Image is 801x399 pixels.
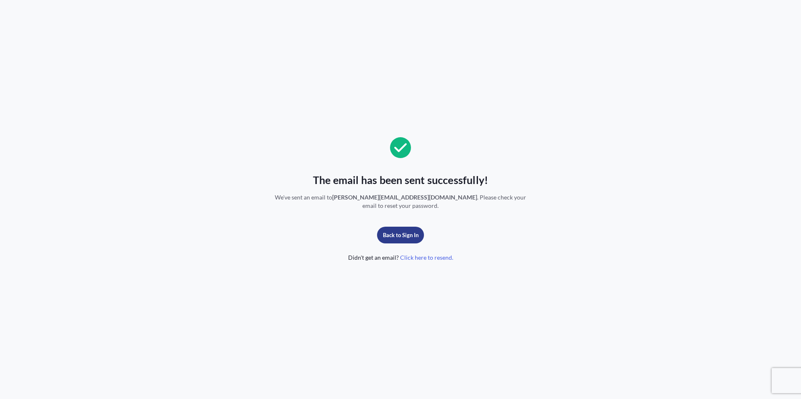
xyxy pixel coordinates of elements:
[332,194,477,201] span: [PERSON_NAME][EMAIL_ADDRESS][DOMAIN_NAME]
[348,253,453,262] span: Didn't get an email?
[400,253,453,262] span: Click here to resend.
[377,227,424,243] button: Back to Sign In
[313,173,488,187] span: The email has been sent successfully!
[383,231,419,239] p: Back to Sign In
[269,193,532,210] span: We've sent an email to . Please check your email to reset your password.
